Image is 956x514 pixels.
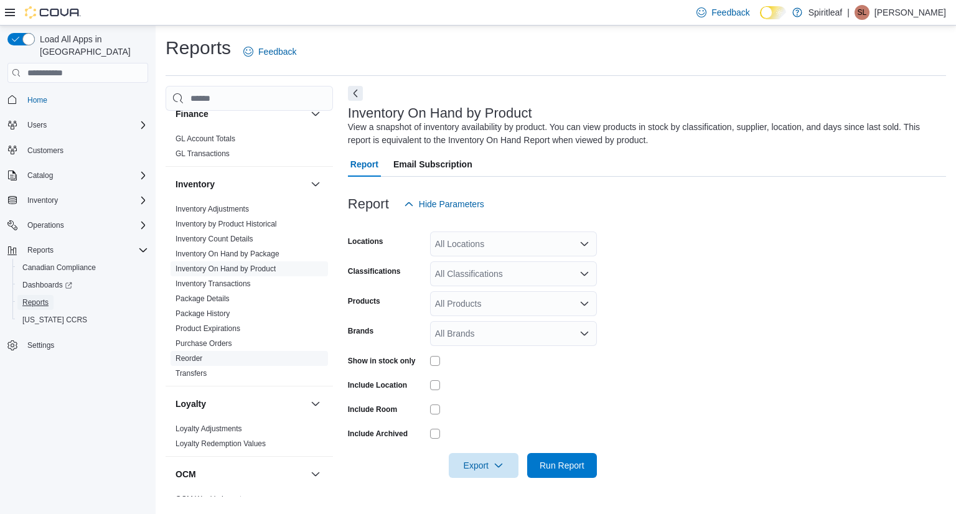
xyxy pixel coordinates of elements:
button: Open list of options [579,239,589,249]
span: Reports [22,297,49,307]
span: Inventory On Hand by Package [176,249,279,259]
button: Loyalty [176,398,306,410]
button: Loyalty [308,396,323,411]
h1: Reports [166,35,231,60]
a: Inventory On Hand by Package [176,250,279,258]
span: Report [350,152,378,177]
label: Show in stock only [348,356,416,366]
span: Inventory Transactions [176,279,251,289]
a: Reports [17,295,54,310]
span: Canadian Compliance [17,260,148,275]
div: Steven L [855,5,869,20]
a: Transfers [176,369,207,378]
span: Run Report [540,459,584,472]
h3: Finance [176,108,209,120]
span: Reports [17,295,148,310]
a: Purchase Orders [176,339,232,348]
nav: Complex example [7,85,148,386]
button: Settings [2,336,153,354]
button: Finance [176,108,306,120]
span: Home [22,91,148,107]
a: Inventory by Product Historical [176,220,277,228]
span: Inventory Count Details [176,234,253,244]
span: Dark Mode [760,19,761,20]
label: Products [348,296,380,306]
label: Include Archived [348,429,408,439]
span: Canadian Compliance [22,263,96,273]
a: Inventory Transactions [176,279,251,288]
button: Inventory [308,177,323,192]
span: Inventory by Product Historical [176,219,277,229]
button: Canadian Compliance [12,259,153,276]
div: Loyalty [166,421,333,456]
a: Loyalty Adjustments [176,424,242,433]
button: Reports [22,243,59,258]
a: Settings [22,338,59,353]
span: Inventory Adjustments [176,204,249,214]
button: Open list of options [579,299,589,309]
a: OCM Weekly Inventory [176,495,252,503]
span: Operations [27,220,64,230]
span: Inventory [27,195,58,205]
label: Include Location [348,380,407,390]
span: Package Details [176,294,230,304]
a: Feedback [238,39,301,64]
a: Loyalty Redemption Values [176,439,266,448]
a: Inventory On Hand by Product [176,264,276,273]
span: Purchase Orders [176,339,232,348]
h3: Report [348,197,389,212]
button: Operations [2,217,153,234]
span: Inventory [22,193,148,208]
span: Export [456,453,511,478]
a: Canadian Compliance [17,260,101,275]
a: GL Transactions [176,149,230,158]
a: Package History [176,309,230,318]
span: SL [858,5,867,20]
button: [US_STATE] CCRS [12,311,153,329]
span: Customers [27,146,63,156]
label: Locations [348,236,383,246]
span: Users [27,120,47,130]
a: Customers [22,143,68,158]
span: Users [22,118,148,133]
button: Home [2,90,153,108]
a: Package Details [176,294,230,303]
span: Catalog [27,171,53,180]
div: Inventory [166,202,333,386]
button: Catalog [2,167,153,184]
label: Classifications [348,266,401,276]
button: Inventory [2,192,153,209]
span: Reorder [176,353,202,363]
a: Dashboards [17,278,77,292]
span: Package History [176,309,230,319]
a: Reorder [176,354,202,363]
span: Transfers [176,368,207,378]
span: Email Subscription [393,152,472,177]
h3: OCM [176,468,196,480]
button: Next [348,86,363,101]
button: OCM [176,468,306,480]
div: Finance [166,131,333,166]
a: Inventory Count Details [176,235,253,243]
span: Customers [22,143,148,158]
span: GL Account Totals [176,134,235,144]
button: Customers [2,141,153,159]
span: Reports [22,243,148,258]
button: Open list of options [579,329,589,339]
a: Home [22,93,52,108]
a: [US_STATE] CCRS [17,312,92,327]
button: Reports [2,241,153,259]
span: Feedback [711,6,749,19]
span: Hide Parameters [419,198,484,210]
h3: Inventory On Hand by Product [348,106,532,121]
div: View a snapshot of inventory availability by product. You can view products in stock by classific... [348,121,940,147]
span: Loyalty Redemption Values [176,439,266,449]
button: Reports [12,294,153,311]
span: Loyalty Adjustments [176,424,242,434]
button: Operations [22,218,69,233]
label: Brands [348,326,373,336]
img: Cova [25,6,81,19]
p: [PERSON_NAME] [874,5,946,20]
button: Users [2,116,153,134]
span: Dashboards [17,278,148,292]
